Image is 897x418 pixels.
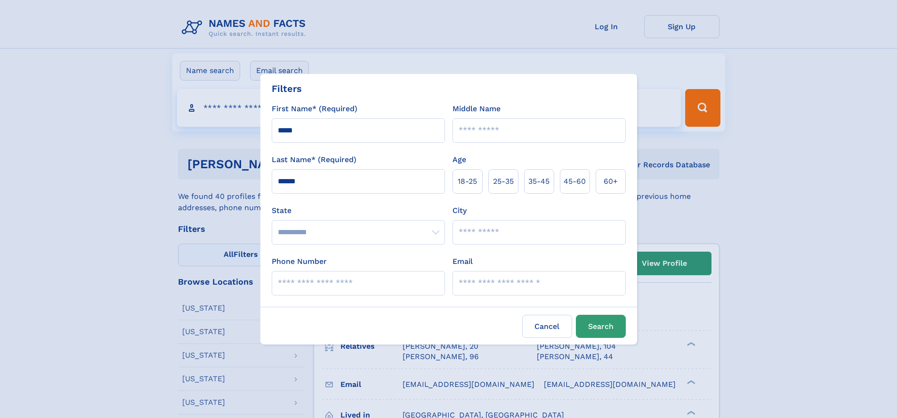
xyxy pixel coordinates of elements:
span: 45‑60 [564,176,586,187]
label: State [272,205,445,216]
label: Age [453,154,466,165]
span: 60+ [604,176,618,187]
label: City [453,205,467,216]
label: First Name* (Required) [272,103,357,115]
label: Cancel [522,315,572,338]
label: Phone Number [272,256,327,267]
label: Middle Name [453,103,501,115]
div: Filters [272,82,302,96]
label: Email [453,256,473,267]
label: Last Name* (Required) [272,154,356,165]
span: 25‑35 [493,176,514,187]
span: 18‑25 [458,176,477,187]
button: Search [576,315,626,338]
span: 35‑45 [528,176,550,187]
